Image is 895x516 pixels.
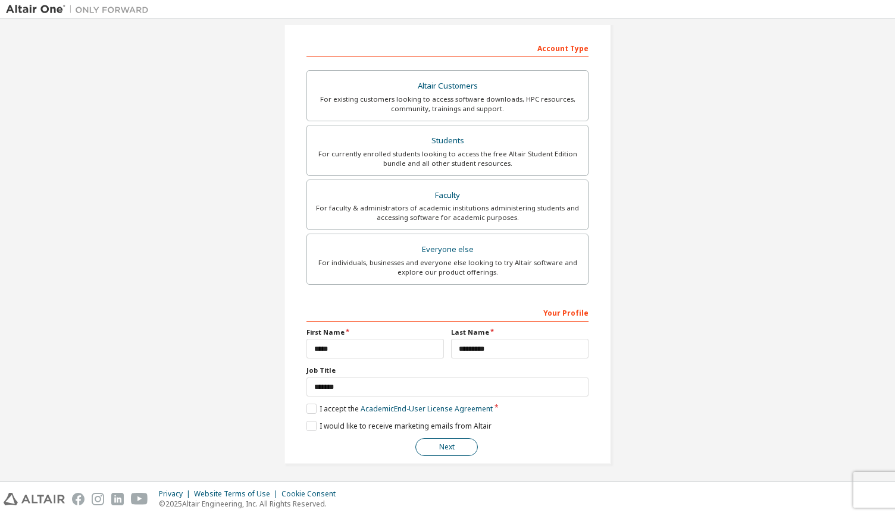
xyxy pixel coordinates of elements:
div: For currently enrolled students looking to access the free Altair Student Edition bundle and all ... [314,149,581,168]
div: Students [314,133,581,149]
div: Cookie Consent [281,489,343,499]
img: linkedin.svg [111,493,124,505]
div: For existing customers looking to access software downloads, HPC resources, community, trainings ... [314,95,581,114]
div: Faculty [314,187,581,204]
p: © 2025 Altair Engineering, Inc. All Rights Reserved. [159,499,343,509]
a: Academic End-User License Agreement [361,404,493,414]
img: youtube.svg [131,493,148,505]
div: Account Type [306,38,589,57]
img: instagram.svg [92,493,104,505]
div: Altair Customers [314,78,581,95]
div: Website Terms of Use [194,489,281,499]
div: For faculty & administrators of academic institutions administering students and accessing softwa... [314,203,581,222]
img: facebook.svg [72,493,85,505]
label: First Name [306,328,444,337]
img: Altair One [6,4,155,15]
label: Last Name [451,328,589,337]
div: Your Profile [306,303,589,322]
label: I accept the [306,404,493,414]
label: Job Title [306,366,589,375]
div: For individuals, businesses and everyone else looking to try Altair software and explore our prod... [314,258,581,277]
img: altair_logo.svg [4,493,65,505]
label: I would like to receive marketing emails from Altair [306,421,492,431]
button: Next [415,438,478,456]
div: Everyone else [314,241,581,258]
div: Privacy [159,489,194,499]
